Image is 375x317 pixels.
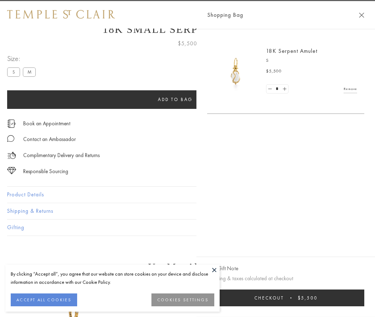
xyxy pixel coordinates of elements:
p: S [266,57,357,64]
img: icon_delivery.svg [7,151,16,160]
a: Book an Appointment [23,120,70,127]
span: $5,500 [178,39,197,48]
span: Shopping Bag [207,10,243,20]
a: Set quantity to 0 [266,85,274,94]
p: Shipping & taxes calculated at checkout [207,274,364,283]
span: Add to bag [158,96,193,102]
button: Add Gift Note [207,264,238,273]
button: Close Shopping Bag [359,12,364,18]
span: Checkout [254,295,284,301]
button: Gifting [7,220,368,236]
span: $5,500 [266,68,282,75]
img: MessageIcon-01_2.svg [7,135,14,142]
label: S [7,67,20,76]
div: By clicking “Accept all”, you agree that our website can store cookies on your device and disclos... [11,270,214,286]
h3: You May Also Like [18,261,357,273]
span: $5,500 [298,295,317,301]
button: COOKIES SETTINGS [151,293,214,306]
button: Product Details [7,187,368,203]
span: Size: [7,53,39,65]
a: 18K Serpent Amulet [266,47,317,55]
img: P51836-E11SERPPV [214,50,257,93]
a: Set quantity to 2 [281,85,288,94]
a: Remove [344,85,357,93]
div: Responsible Sourcing [23,167,68,176]
div: Contact an Ambassador [23,135,76,144]
h1: 18K Small Serpent Amulet [7,23,368,35]
img: icon_sourcing.svg [7,167,16,174]
button: Shipping & Returns [7,203,368,219]
button: Checkout $5,500 [207,290,364,306]
p: Complimentary Delivery and Returns [23,151,100,160]
button: Add to bag [7,90,344,109]
img: Temple St. Clair [7,10,115,19]
button: ACCEPT ALL COOKIES [11,293,77,306]
img: icon_appointment.svg [7,120,16,128]
label: M [23,67,36,76]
